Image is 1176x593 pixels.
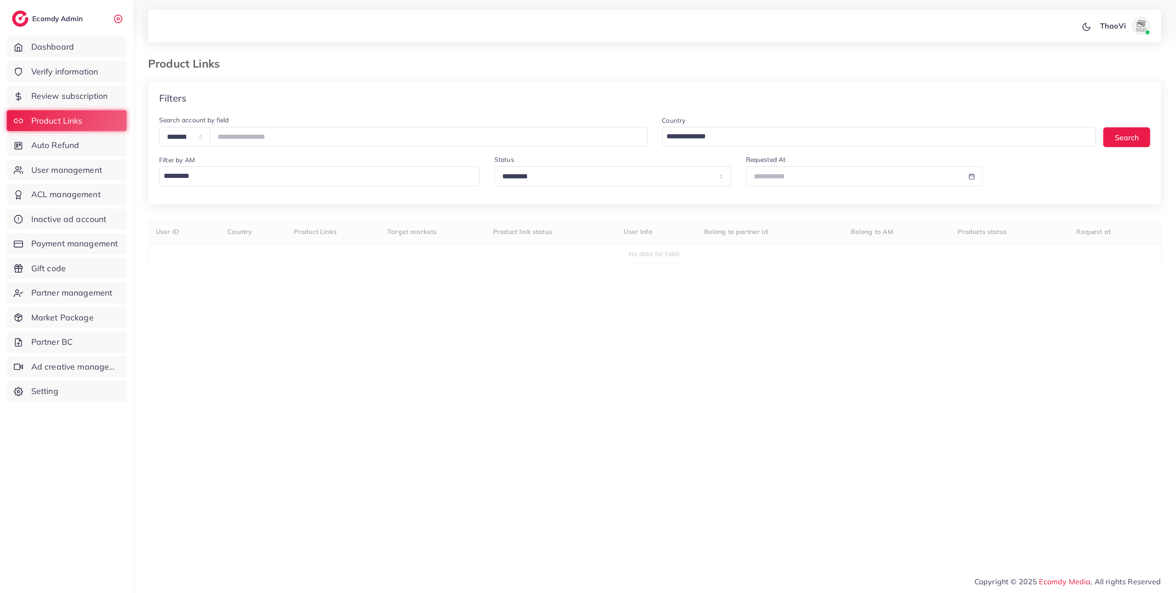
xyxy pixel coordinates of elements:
[662,127,1096,147] div: Search for option
[31,41,74,53] span: Dashboard
[32,14,85,23] h2: Ecomdy Admin
[1100,20,1126,31] p: ThaoVi
[7,282,126,303] a: Partner management
[159,155,195,165] label: Filter by AM
[7,36,126,57] a: Dashboard
[7,307,126,328] a: Market Package
[31,213,107,225] span: Inactive ad account
[664,129,1084,144] input: Search for option
[31,287,113,299] span: Partner management
[31,312,94,324] span: Market Package
[7,184,126,205] a: ACL management
[1132,17,1150,35] img: avatar
[148,57,227,70] h3: Product Links
[7,233,126,254] a: Payment management
[159,166,480,186] div: Search for option
[7,61,126,82] a: Verify information
[1103,127,1150,147] button: Search
[746,155,786,164] label: Requested At
[31,115,83,127] span: Product Links
[7,356,126,377] a: Ad creative management
[1091,576,1161,587] span: , All rights Reserved
[7,135,126,156] a: Auto Refund
[159,115,229,125] label: Search account by field
[7,160,126,181] a: User management
[31,262,66,274] span: Gift code
[7,331,126,353] a: Partner BC
[31,188,101,200] span: ACL management
[31,361,120,373] span: Ad creative management
[975,576,1161,587] span: Copyright © 2025
[31,90,108,102] span: Review subscription
[12,11,85,27] a: logoEcomdy Admin
[31,164,102,176] span: User management
[1095,17,1154,35] a: ThaoViavatar
[31,66,98,78] span: Verify information
[31,336,73,348] span: Partner BC
[12,11,29,27] img: logo
[7,381,126,402] a: Setting
[161,168,474,184] input: Search for option
[7,209,126,230] a: Inactive ad account
[31,238,118,250] span: Payment management
[494,155,514,164] label: Status
[7,258,126,279] a: Gift code
[1039,577,1091,586] a: Ecomdy Media
[159,92,186,104] h4: Filters
[7,110,126,131] a: Product Links
[31,385,58,397] span: Setting
[7,86,126,107] a: Review subscription
[662,116,686,125] label: Country
[31,139,80,151] span: Auto Refund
